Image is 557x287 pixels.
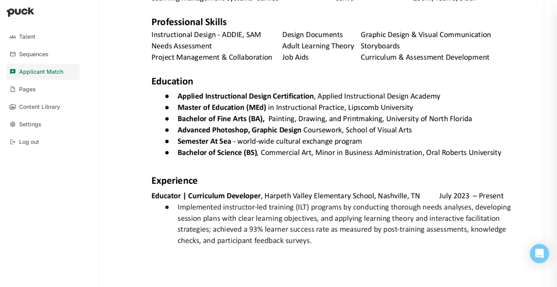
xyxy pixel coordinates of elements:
[19,104,60,110] div: Content Library
[6,116,80,132] a: Settings
[19,33,35,40] div: Talent
[6,46,80,62] a: Sequences
[19,86,36,93] div: Pages
[19,69,63,75] div: Applicant Match
[19,139,39,145] div: Log out
[6,29,80,45] a: Talent
[19,51,49,58] div: Sequences
[19,121,41,128] div: Settings
[6,99,80,115] a: Content Library
[6,64,80,80] a: Applicant Match
[530,244,549,263] div: Open Intercom Messenger
[6,81,80,97] a: Pages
